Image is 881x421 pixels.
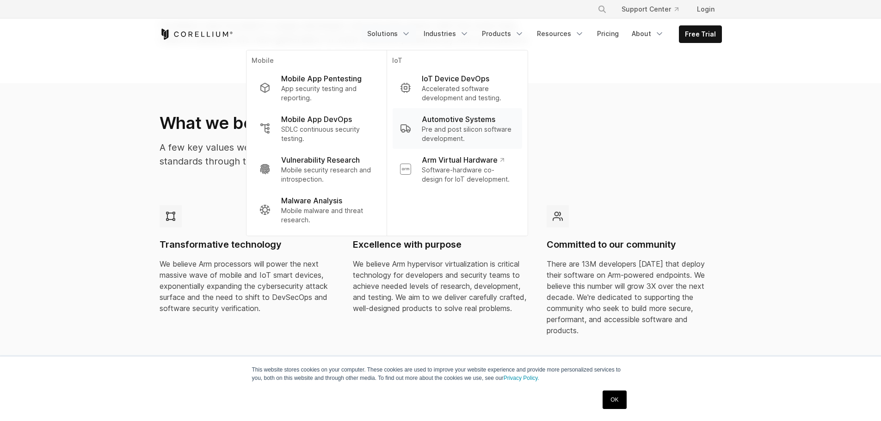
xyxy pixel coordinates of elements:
[392,149,522,189] a: Arm Virtual Hardware Software-hardware co-design for IoT development.
[281,84,373,103] p: App security testing and reporting.
[281,206,373,225] p: Mobile malware and threat research.
[679,26,721,43] a: Free Trial
[252,67,381,108] a: Mobile App Pentesting App security testing and reporting.
[362,25,416,42] a: Solutions
[603,390,626,409] a: OK
[362,25,722,43] div: Navigation Menu
[392,56,522,67] p: IoT
[252,56,381,67] p: Mobile
[690,1,722,18] a: Login
[160,258,335,314] p: We believe Arm processors will power the next massive wave of mobile and IoT smart devices, expon...
[252,189,381,230] a: Malware Analysis Mobile malware and threat research.
[418,25,474,42] a: Industries
[476,25,530,42] a: Products
[252,108,381,149] a: Mobile App DevOps SDLC continuous security testing.
[422,84,514,103] p: Accelerated software development and testing.
[392,67,522,108] a: IoT Device DevOps Accelerated software development and testing.
[353,238,528,251] h4: Excellence with purpose
[281,195,342,206] p: Malware Analysis
[586,1,722,18] div: Navigation Menu
[422,73,489,84] p: IoT Device DevOps
[353,258,528,314] p: We believe Arm hypervisor virtualization is critical technology for developers and security teams...
[160,113,528,133] h2: What we believe in.
[591,25,624,42] a: Pricing
[422,114,495,125] p: Automotive Systems
[281,73,362,84] p: Mobile App Pentesting
[281,114,352,125] p: Mobile App DevOps
[626,25,670,42] a: About
[252,149,381,189] a: Vulnerability Research Mobile security research and introspection.
[547,238,722,251] h4: Committed to our community
[594,1,610,18] button: Search
[281,154,360,165] p: Vulnerability Research
[422,125,514,143] p: Pre and post silicon software development.
[614,1,686,18] a: Support Center
[547,258,722,336] p: There are 13M developers [DATE] that deploy their software on Arm-powered endpoints. We believe t...
[422,154,504,165] p: Arm Virtual Hardware
[160,238,335,251] h4: Transformative technology
[281,165,373,184] p: Mobile security research and introspection.
[504,375,539,381] a: Privacy Policy.
[531,25,590,42] a: Resources
[281,125,373,143] p: SDLC continuous security testing.
[422,165,514,184] p: Software-hardware co-design for IoT development.
[160,140,528,168] p: A few key values we hold onto as we strive to break boundaries and set new standards through the ...
[252,366,629,382] p: This website stores cookies on your computer. These cookies are used to improve your website expe...
[392,108,522,149] a: Automotive Systems Pre and post silicon software development.
[160,29,233,40] a: Corellium Home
